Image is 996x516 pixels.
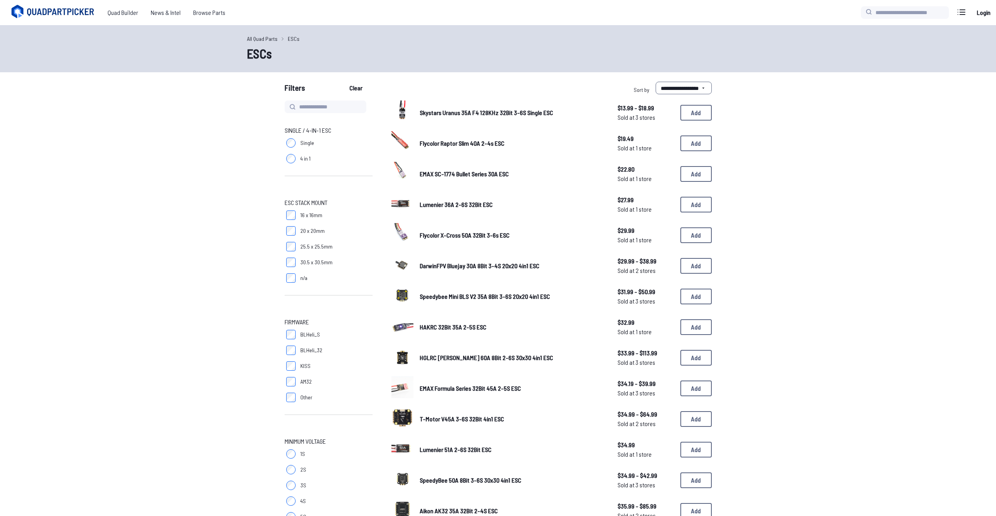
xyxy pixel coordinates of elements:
[420,262,539,269] span: DarwinFPV Bluejay 30A 8Bit 3-4S 20x20 4in1 ESC
[391,223,413,247] a: image
[391,376,413,401] a: image
[680,227,712,243] button: Add
[286,242,296,251] input: 25.5 x 25.5mm
[618,450,674,459] span: Sold at 1 store
[391,131,413,156] a: image
[391,162,413,184] img: image
[300,378,312,386] span: AM32
[618,256,674,266] span: $29.99 - $38.99
[420,354,553,361] span: HGLRC [PERSON_NAME] 60A 8Bit 2-6S 30x30 4in1 ESC
[420,506,605,516] a: Aikon AK32 35A 32Bit 2-4S ESC
[391,376,413,398] img: image
[680,381,712,396] button: Add
[420,169,605,179] a: EMAX SC-1774 Bullet Series 30A ESC
[680,289,712,304] button: Add
[420,476,605,485] a: SpeedyBee 50A 8Bit 3-6S 30x30 4in1 ESC
[300,274,307,282] span: n/a
[618,440,674,450] span: $34.99
[300,466,306,474] span: 2S
[420,170,509,177] span: EMAX SC-1774 Bullet Series 30A ESC
[391,407,413,429] img: image
[391,315,413,339] a: image
[300,362,311,370] span: KISS
[286,138,296,148] input: Single
[680,166,712,182] button: Add
[420,414,605,424] a: T-Motor V45A 3-6S 32Bit 4in1 ESC
[300,227,325,235] span: 20 x 20mm
[618,113,674,122] span: Sold at 3 stores
[618,501,674,511] span: $35.99 - $85.99
[680,350,712,366] button: Add
[300,211,322,219] span: 16 x 16mm
[420,322,605,332] a: HAKRC 32Bit 35A 2-5S ESC
[618,165,674,174] span: $22.80
[300,481,306,489] span: 3S
[420,507,498,514] span: Aikon AK32 35A 32Bit 2-4S ESC
[420,108,605,117] a: Skystars Uranus 35A F4 128KHz 32Bit 3-6S Single ESC
[420,109,553,116] span: Skystars Uranus 35A F4 128KHz 32Bit 3-6S Single ESC
[420,261,605,271] a: DarwinFPV Bluejay 30A 8Bit 3-4S 20x20 4in1 ESC
[420,139,504,147] span: Flycolor Raptor Slim 40A 2-4s ESC
[300,331,320,339] span: BLHeli_S
[288,35,300,43] a: ESCs
[680,135,712,151] button: Add
[680,472,712,488] button: Add
[286,210,296,220] input: 16 x 16mm
[285,126,331,135] span: Single / 4-in-1 ESC
[618,174,674,183] span: Sold at 1 store
[391,437,413,459] img: image
[420,415,504,423] span: T-Motor V45A 3-6S 32Bit 4in1 ESC
[618,266,674,275] span: Sold at 2 stores
[618,327,674,337] span: Sold at 1 store
[285,317,309,327] span: Firmware
[420,323,486,331] span: HAKRC 32Bit 35A 2-5S ESC
[618,358,674,367] span: Sold at 3 stores
[391,468,413,490] img: image
[285,82,305,97] span: Filters
[187,5,232,20] a: Browse Parts
[618,287,674,296] span: $31.99 - $50.99
[618,195,674,205] span: $27.99
[618,235,674,245] span: Sold at 1 store
[420,200,605,209] a: Lumenier 36A 2-6S 32Bit ESC
[391,192,413,217] a: image
[391,346,413,370] a: image
[420,446,492,453] span: Lumenier 51A 2-6S 32Bit ESC
[285,437,326,446] span: Minimum Voltage
[286,377,296,386] input: AM32
[247,44,749,63] h1: ESCs
[420,384,605,393] a: EMAX Formula Series 32Bit 45A 2-5S ESC
[391,346,413,368] img: image
[618,480,674,490] span: Sold at 3 stores
[101,5,144,20] a: Quad Builder
[420,231,510,239] span: Flycolor X-Cross 50A 32Bit 3-6s ESC
[634,86,649,93] span: Sort by
[618,379,674,388] span: $34.19 - $39.99
[680,105,712,121] button: Add
[391,254,413,278] a: image
[144,5,187,20] a: News & Intel
[391,192,413,214] img: image
[420,231,605,240] a: Flycolor X-Cross 50A 32Bit 3-6s ESC
[300,450,305,458] span: 1S
[300,139,314,147] span: Single
[286,258,296,267] input: 30.5 x 30.5mm
[391,162,413,186] a: image
[286,449,296,459] input: 1S
[618,134,674,143] span: $19.49
[420,139,605,148] a: Flycolor Raptor Slim 40A 2-4s ESC
[391,437,413,462] a: image
[618,419,674,428] span: Sold at 2 stores
[300,346,322,354] span: BLHeli_32
[656,82,712,94] select: Sort by
[420,476,521,484] span: SpeedyBee 50A 8Bit 3-6S 30x30 4in1 ESC
[618,296,674,306] span: Sold at 3 stores
[618,103,674,113] span: $13.99 - $18.99
[974,5,993,20] a: Login
[286,361,296,371] input: KISS
[618,205,674,214] span: Sold at 1 store
[300,393,313,401] span: Other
